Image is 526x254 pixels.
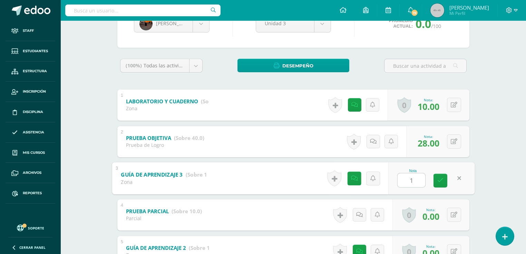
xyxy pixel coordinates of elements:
a: Reportes [6,183,55,204]
a: Desempeño [237,59,349,72]
span: Estructura [23,68,47,74]
a: (100%)Todas las actividades de esta unidad [120,59,202,72]
input: Busca un usuario... [65,4,221,16]
a: Asistencia [6,122,55,143]
a: PRUEBA PARCIAL (Sobre 10.0) [126,206,202,217]
a: Soporte [8,223,52,232]
a: Unidad 3 [256,15,331,32]
b: GUÍA DE APRENDIZAJE 3 [121,171,183,178]
a: Archivos [6,163,55,183]
div: Nota [397,169,429,173]
a: Estructura [6,62,55,82]
span: Desempeño [282,59,313,72]
span: Estudiantes [23,48,48,54]
a: [PERSON_NAME] [134,15,209,32]
strong: (Sobre 10.0) [201,98,231,105]
div: Parcial [126,215,202,222]
a: LABORATORIO Y CUADERNO (Sobre 10.0) [126,96,231,107]
input: Buscar una actividad aquí... [384,59,466,73]
img: 21ba6f6f3f98f394e64422eb15c7feda.png [139,17,153,30]
span: [PERSON_NAME] [449,4,489,11]
span: Mi Perfil [449,10,489,16]
a: Mis cursos [6,143,55,163]
a: Estudiantes [6,41,55,62]
a: 0 [397,97,411,113]
strong: (Sobre 40.0) [174,134,204,141]
div: Nota: [422,207,439,212]
input: 0-15.0 [398,173,425,187]
span: 0.00 [422,210,439,222]
span: 0.0 [416,16,431,31]
span: Archivos [23,170,41,176]
div: Nota: [418,97,439,102]
span: Cerrar panel [19,245,46,250]
div: Zona [126,105,209,112]
span: Unidad 3 [265,15,305,31]
b: PRUEBA PARCIAL [126,208,169,215]
span: Staff [23,28,34,34]
b: GUÍA DE APRENDIZAJE 2 [126,244,186,251]
div: Nota: [418,134,439,139]
a: Inscripción [6,82,55,102]
span: Mis cursos [23,150,45,156]
strong: (Sobre 15.0) [186,171,217,178]
span: 10.00 [418,101,439,112]
a: Staff [6,21,55,41]
span: Promedio actual: [389,18,413,29]
strong: (Sobre 10.0) [189,244,219,251]
span: 28.00 [418,137,439,149]
span: Soporte [28,226,44,231]
div: Prueba de Logro [126,142,204,148]
div: Zona [121,178,206,185]
span: Asistencia [23,130,44,135]
a: PRUEBA OBJETIVA (Sobre 40.0) [126,133,204,144]
strong: (Sobre 10.0) [172,208,202,215]
a: Disciplina [6,102,55,122]
div: Nota: [422,244,439,249]
span: (100%) [126,62,142,69]
span: Disciplina [23,109,43,115]
span: 19 [411,9,418,17]
img: 45x45 [430,3,444,17]
a: 0 [402,207,416,223]
b: LABORATORIO Y CUADERNO [126,98,198,105]
span: Inscripción [23,89,46,94]
a: GUÍA DE APRENDIZAJE 3 (Sobre 15.0) [121,169,217,180]
span: Reportes [23,190,42,196]
b: PRUEBA OBJETIVA [126,134,171,141]
span: Todas las actividades de esta unidad [144,62,229,69]
span: /100 [431,23,441,29]
span: [PERSON_NAME] [156,20,195,27]
a: GUÍA DE APRENDIZAJE 2 (Sobre 10.0) [126,243,219,254]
